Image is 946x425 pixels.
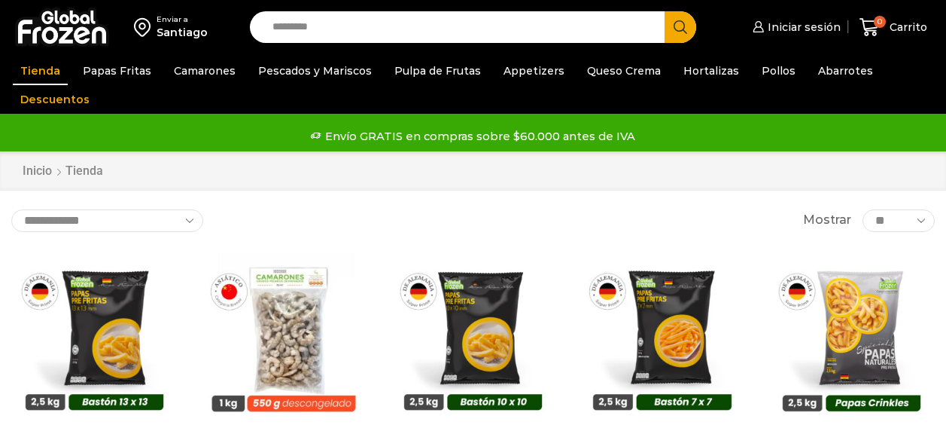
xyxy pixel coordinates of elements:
[13,85,97,114] a: Descuentos
[856,10,931,45] a: 0 Carrito
[874,16,886,28] span: 0
[11,209,203,232] select: Pedido de la tienda
[166,57,243,85] a: Camarones
[749,12,841,42] a: Iniciar sesión
[22,163,103,180] nav: Breadcrumb
[886,20,927,35] span: Carrito
[803,212,851,229] span: Mostrar
[764,20,841,35] span: Iniciar sesión
[387,57,488,85] a: Pulpa de Frutas
[496,57,572,85] a: Appetizers
[134,14,157,40] img: address-field-icon.svg
[676,57,747,85] a: Hortalizas
[665,11,696,43] button: Search button
[13,57,68,85] a: Tienda
[251,57,379,85] a: Pescados y Mariscos
[65,164,103,178] h1: Tienda
[157,25,208,40] div: Santiago
[22,163,53,180] a: Inicio
[157,14,208,25] div: Enviar a
[75,57,159,85] a: Papas Fritas
[754,57,803,85] a: Pollos
[811,57,881,85] a: Abarrotes
[579,57,668,85] a: Queso Crema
